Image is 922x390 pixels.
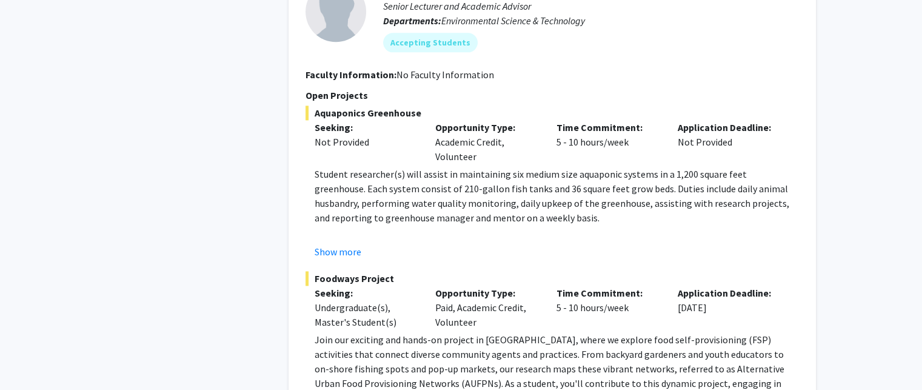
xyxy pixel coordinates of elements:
div: 5 - 10 hours/week [547,120,669,164]
div: Not Provided [315,135,418,149]
p: Seeking: [315,120,418,135]
b: Departments: [383,15,441,27]
p: Time Commitment: [556,120,660,135]
div: Undergraduate(s), Master's Student(s) [315,300,418,329]
p: Student researcher(s) will assist in maintaining six medium size aquaponic systems in a 1,200 squ... [315,167,799,225]
iframe: Chat [9,335,52,381]
mat-chip: Accepting Students [383,33,478,52]
p: Open Projects [306,88,799,103]
p: Application Deadline: [678,286,781,300]
div: 5 - 10 hours/week [547,286,669,329]
p: Application Deadline: [678,120,781,135]
div: Paid, Academic Credit, Volunteer [426,286,547,329]
p: Time Commitment: [556,286,660,300]
button: Show more [315,244,361,259]
div: Not Provided [669,120,790,164]
b: Faculty Information: [306,69,396,81]
span: No Faculty Information [396,69,494,81]
span: Foodways Project [306,271,799,286]
p: Opportunity Type: [435,286,538,300]
div: Academic Credit, Volunteer [426,120,547,164]
p: Seeking: [315,286,418,300]
span: Aquaponics Greenhouse [306,106,799,120]
div: [DATE] [669,286,790,329]
span: Environmental Science & Technology [441,15,585,27]
p: Opportunity Type: [435,120,538,135]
